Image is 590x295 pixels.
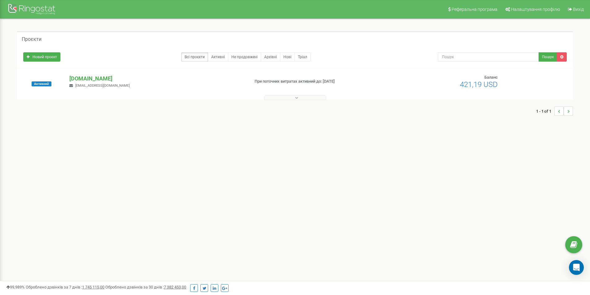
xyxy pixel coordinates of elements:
div: Open Intercom Messenger [569,260,584,275]
input: Пошук [438,52,539,62]
span: Налаштування профілю [511,7,560,12]
u: 1 745 115,00 [82,285,104,289]
span: [EMAIL_ADDRESS][DOMAIN_NAME] [75,84,130,88]
h5: Проєкти [22,37,42,42]
span: Оброблено дзвінків за 30 днів : [105,285,186,289]
span: Баланс [484,75,498,80]
span: 421,19 USD [460,80,498,89]
span: 1 - 1 of 1 [536,106,554,116]
a: Архівні [261,52,280,62]
span: Реферальна програма [452,7,497,12]
a: Активні [208,52,228,62]
span: Оброблено дзвінків за 7 днів : [26,285,104,289]
a: Всі проєкти [181,52,208,62]
a: Тріал [295,52,311,62]
a: Не продовжені [228,52,261,62]
p: При поточних витратах активний до: [DATE] [255,79,383,85]
span: Вихід [573,7,584,12]
u: 7 382 453,00 [164,285,186,289]
a: Новий проєкт [23,52,60,62]
button: Пошук [539,52,557,62]
span: 99,989% [6,285,25,289]
p: [DOMAIN_NAME] [69,75,244,83]
nav: ... [536,100,573,122]
span: Активний [32,81,51,86]
a: Нові [280,52,295,62]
